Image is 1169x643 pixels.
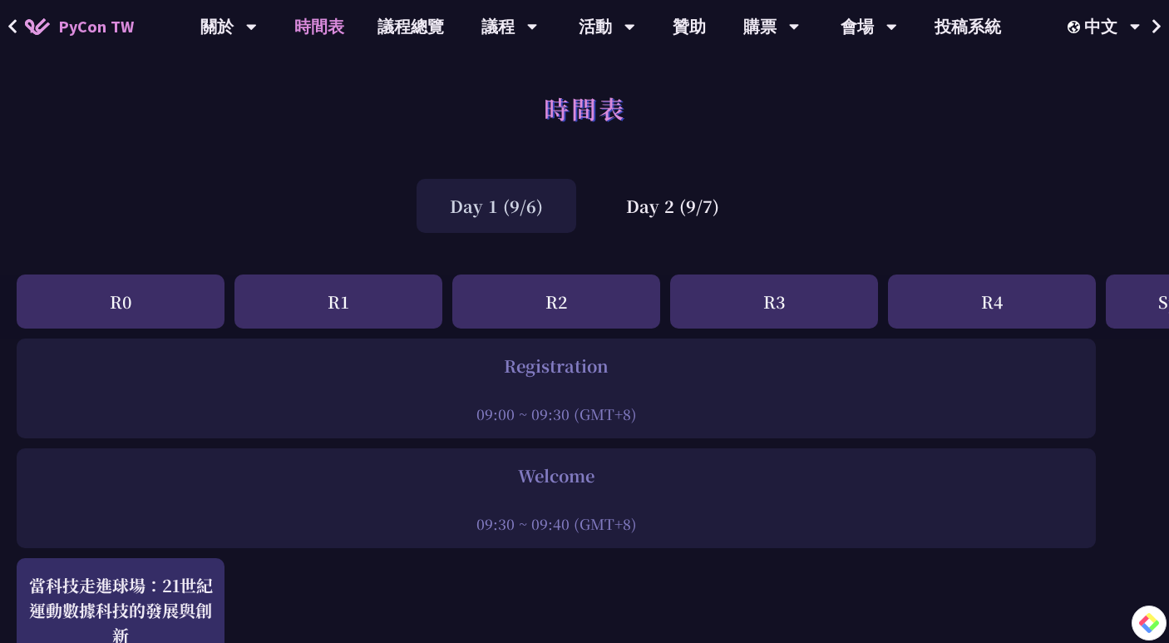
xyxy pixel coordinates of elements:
[8,6,150,47] a: PyCon TW
[544,83,626,133] h1: 時間表
[670,275,878,329] div: R3
[25,513,1088,534] div: 09:30 ~ 09:40 (GMT+8)
[25,18,50,35] img: Home icon of PyCon TW 2025
[25,354,1088,378] div: Registration
[417,179,576,233] div: Day 1 (9/6)
[888,275,1096,329] div: R4
[25,403,1088,424] div: 09:00 ~ 09:30 (GMT+8)
[58,14,134,39] span: PyCon TW
[25,463,1088,488] div: Welcome
[17,275,224,329] div: R0
[234,275,442,329] div: R1
[452,275,660,329] div: R2
[1068,21,1084,33] img: Locale Icon
[593,179,752,233] div: Day 2 (9/7)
